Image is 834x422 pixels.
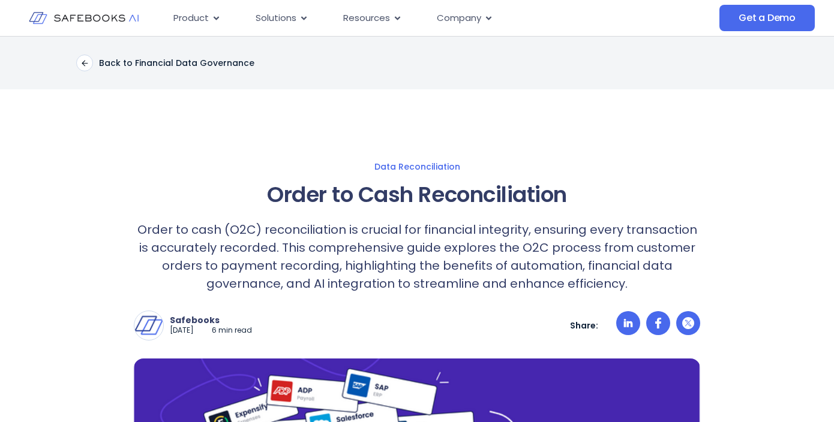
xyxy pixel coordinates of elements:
[719,5,815,31] a: Get a Demo
[256,11,296,25] span: Solutions
[16,161,818,172] a: Data Reconciliation
[134,311,163,340] img: Safebooks
[170,315,252,325] p: Safebooks
[99,58,254,68] p: Back to Financial Data Governance
[76,55,254,71] a: Back to Financial Data Governance
[134,179,700,211] h1: Order to Cash Reconciliation
[437,11,481,25] span: Company
[164,7,634,30] nav: Menu
[134,221,700,293] p: Order to cash (O2C) reconciliation is crucial for financial integrity, ensuring every transaction...
[170,325,194,336] p: [DATE]
[173,11,209,25] span: Product
[164,7,634,30] div: Menu Toggle
[343,11,390,25] span: Resources
[739,12,796,24] span: Get a Demo
[212,325,252,336] p: 6 min read
[570,320,598,331] p: Share:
